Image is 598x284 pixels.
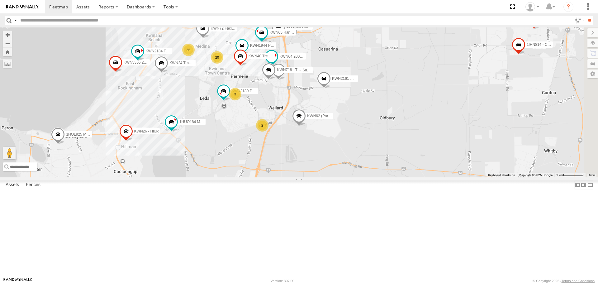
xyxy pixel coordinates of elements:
[3,39,12,48] button: Zoom out
[3,31,12,39] button: Zoom in
[527,43,579,47] span: 1IHN814 - Coordinator Building
[270,30,298,35] span: KWN65 Rangers
[533,279,595,283] div: © Copyright 2025 -
[229,88,241,100] div: 3
[23,181,44,190] label: Fences
[250,44,278,48] span: KWN1944 Parks
[587,70,598,78] label: Map Settings
[211,26,243,31] span: KWN72 Facil.Maint
[562,279,595,283] a: Terms and Conditions
[249,54,282,58] span: KWN40 Tree Officer
[523,2,541,12] div: Andrew Fisher
[519,173,553,177] span: Map data ©2025 Google
[146,49,191,53] span: KWN2184 Facility Cleaning
[287,68,327,72] span: KWN708 Supervisor NA
[66,132,117,137] span: 1HOL925 Manager Operations
[280,55,324,59] span: KWN64 2001034 Hino 300
[581,181,587,190] label: Dock Summary Table to the Right
[169,61,195,65] span: KWN24 Tractor
[6,5,39,9] img: rand-logo.svg
[256,119,268,132] div: 2
[332,77,367,81] span: KWN2161 Workshop
[277,68,321,72] span: KWN718 - Traffic Engineer
[134,129,159,134] span: KWN26 - Hilux
[563,2,573,12] i: ?
[3,59,12,68] label: Measure
[572,16,586,25] label: Search Filter Options
[554,173,586,177] button: Map Scale: 1 km per 62 pixels
[307,114,333,118] span: KWN62 (Parks)
[271,279,294,283] div: Version: 307.00
[488,173,515,177] button: Keyboard shortcuts
[211,51,223,64] div: 20
[232,89,281,93] span: KWN2189 Playground Officer
[3,278,32,284] a: Visit our Website
[179,120,228,124] span: 1HUO184 Manager Requatic
[589,174,595,176] a: Terms (opens in new tab)
[124,60,197,65] span: KWN5356 2001086 Camera Trailer Rangers
[3,147,16,159] button: Drag Pegman onto the map to open Street View
[2,181,22,190] label: Assets
[574,181,581,190] label: Dock Summary Table to the Left
[13,16,18,25] label: Search Query
[182,44,195,56] div: 36
[3,48,12,56] button: Zoom Home
[587,181,593,190] label: Hide Summary Table
[556,173,563,177] span: 1 km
